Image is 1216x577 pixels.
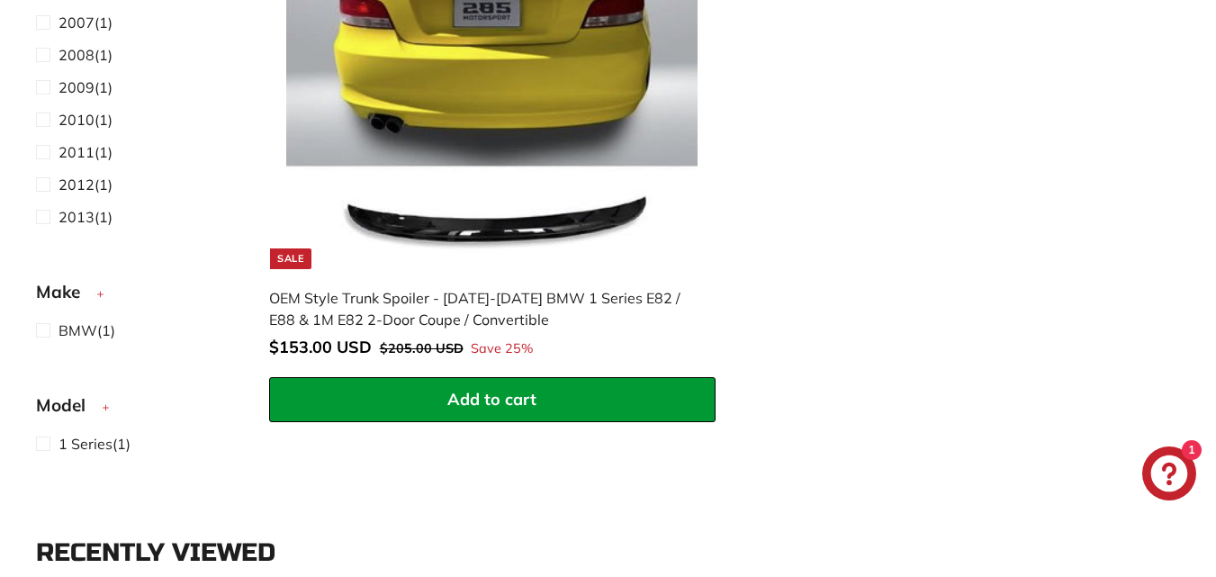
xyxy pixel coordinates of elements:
span: 2010 [59,111,95,129]
span: 2008 [59,46,95,64]
button: Model [36,387,240,432]
span: Add to cart [447,389,536,410]
div: Sale [270,248,311,269]
span: 2007 [59,14,95,32]
inbox-online-store-chat: Shopify online store chat [1137,446,1202,505]
span: (1) [59,320,115,341]
button: Make [36,274,240,319]
span: 2012 [59,176,95,194]
span: (1) [59,44,113,66]
span: $153.00 USD [269,337,372,357]
span: 2009 [59,78,95,96]
span: (1) [59,141,113,163]
span: (1) [59,433,131,455]
div: Recently viewed [36,539,1180,567]
div: OEM Style Trunk Spoiler - [DATE]-[DATE] BMW 1 Series E82 / E88 & 1M E82 2-Door Coupe / Convertible [269,287,698,330]
span: (1) [59,12,113,33]
span: 2013 [59,208,95,226]
span: (1) [59,109,113,131]
span: Save 25% [471,339,533,359]
span: (1) [59,174,113,195]
span: BMW [59,321,97,339]
span: 1 Series [59,435,113,453]
span: $205.00 USD [380,340,464,356]
span: Make [36,279,94,305]
span: Model [36,392,99,419]
button: Add to cart [269,377,716,422]
span: 2011 [59,143,95,161]
span: (1) [59,206,113,228]
span: (1) [59,77,113,98]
